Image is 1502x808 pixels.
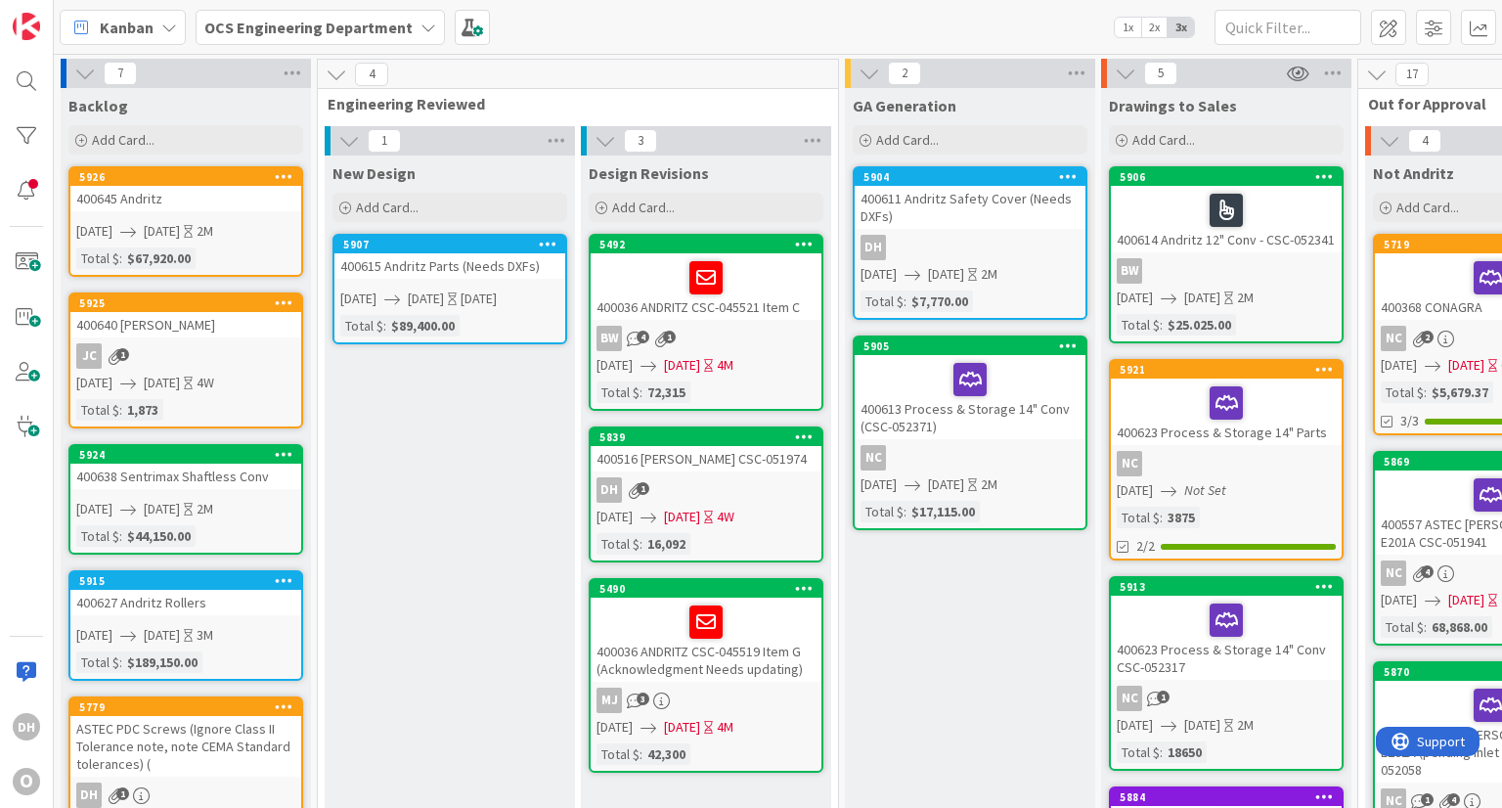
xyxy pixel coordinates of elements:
[340,289,376,309] span: [DATE]
[386,315,460,337] div: $89,400.00
[642,533,690,555] div: 16,092
[981,264,997,285] div: 2M
[1111,186,1342,252] div: 400614 Andritz 12" Conv - CSC-052341
[863,339,1085,353] div: 5905
[853,166,1087,320] a: 5904400611 Andritz Safety Cover (Needs DXFs)DH[DATE][DATE]2MTotal $:$7,770.00
[599,582,821,596] div: 5490
[122,399,163,421] div: 1,873
[1163,507,1200,528] div: 3875
[1117,741,1160,763] div: Total $
[70,312,301,337] div: 400640 [PERSON_NAME]
[663,331,676,343] span: 1
[591,688,821,713] div: MJ
[589,234,823,411] a: 5492400036 ANDRITZ CSC-045521 Item CBW[DATE][DATE]4MTotal $:72,315
[861,501,904,522] div: Total $
[1111,168,1342,186] div: 5906
[104,62,137,85] span: 7
[340,315,383,337] div: Total $
[76,343,102,369] div: JC
[68,166,303,277] a: 5926400645 Andritz[DATE][DATE]2MTotal $:$67,920.00
[596,743,640,765] div: Total $
[1111,361,1342,379] div: 5921
[408,289,444,309] span: [DATE]
[356,199,419,216] span: Add Card...
[717,507,734,527] div: 4W
[906,291,973,312] div: $7,770.00
[1381,590,1417,610] span: [DATE]
[1448,590,1484,610] span: [DATE]
[334,253,565,279] div: 400615 Andritz Parts (Needs DXFs)
[1184,481,1226,499] i: Not Set
[1395,63,1429,86] span: 17
[70,294,301,337] div: 5925400640 [PERSON_NAME]
[928,474,964,495] span: [DATE]
[1120,170,1342,184] div: 5906
[461,289,497,309] div: [DATE]
[863,170,1085,184] div: 5904
[1408,129,1441,153] span: 4
[1120,580,1342,594] div: 5913
[596,382,640,403] div: Total $
[596,717,633,738] span: [DATE]
[1421,793,1434,806] span: 1
[1381,355,1417,376] span: [DATE]
[888,62,921,85] span: 2
[855,168,1085,186] div: 5904
[1109,166,1344,343] a: 5906400614 Andritz 12" Conv - CSC-052341BW[DATE][DATE]2MTotal $:$25.025.00
[855,337,1085,439] div: 5905400613 Process & Storage 14" Conv (CSC-052371)
[70,698,301,716] div: 5779
[591,477,821,503] div: DH
[717,717,733,738] div: 4M
[122,651,202,673] div: $189,150.00
[855,445,1085,471] div: NC
[1215,10,1361,45] input: Quick Filter...
[1111,379,1342,445] div: 400623 Process & Storage 14" Parts
[1237,715,1254,736] div: 2M
[664,507,700,527] span: [DATE]
[368,129,401,153] span: 1
[1117,314,1160,336] div: Total $
[79,574,301,588] div: 5915
[119,247,122,269] span: :
[1117,715,1153,736] span: [DATE]
[599,238,821,251] div: 5492
[76,373,112,393] span: [DATE]
[79,700,301,714] div: 5779
[1163,741,1207,763] div: 18650
[70,572,301,590] div: 5915
[861,445,886,471] div: NC
[68,292,303,428] a: 5925400640 [PERSON_NAME]JC[DATE][DATE]4WTotal $:1,873
[100,16,154,39] span: Kanban
[1157,691,1170,703] span: 1
[76,399,119,421] div: Total $
[76,525,119,547] div: Total $
[1117,451,1142,476] div: NC
[1117,288,1153,308] span: [DATE]
[119,651,122,673] span: :
[599,430,821,444] div: 5839
[1237,288,1254,308] div: 2M
[853,96,956,115] span: GA Generation
[70,572,301,615] div: 5915400627 Andritz Rollers
[70,186,301,211] div: 400645 Andritz
[144,625,180,646] span: [DATE]
[1109,576,1344,771] a: 5913400623 Process & Storage 14" Conv CSC-052317NC[DATE][DATE]2MTotal $:18650
[876,131,939,149] span: Add Card...
[855,337,1085,355] div: 5905
[1184,288,1220,308] span: [DATE]
[332,163,416,183] span: New Design
[1111,258,1342,284] div: BW
[642,743,690,765] div: 42,300
[1117,686,1142,711] div: NC
[1160,507,1163,528] span: :
[1381,326,1406,351] div: NC
[591,580,821,598] div: 5490
[144,499,180,519] span: [DATE]
[122,247,196,269] div: $67,920.00
[76,247,119,269] div: Total $
[92,131,155,149] span: Add Card...
[1111,596,1342,680] div: 400623 Process & Storage 14" Conv CSC-052317
[1373,163,1454,183] span: Not Andritz
[76,625,112,646] span: [DATE]
[596,507,633,527] span: [DATE]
